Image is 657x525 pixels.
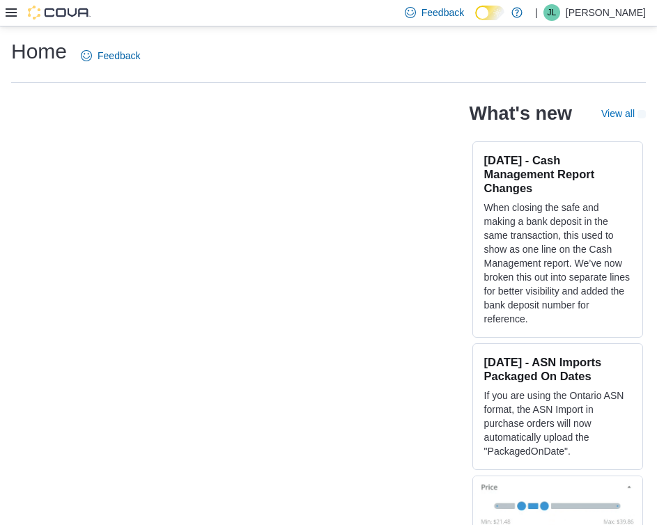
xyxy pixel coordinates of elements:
span: Feedback [422,6,464,19]
a: View allExternal link [601,108,646,119]
img: Cova [28,6,91,19]
p: When closing the safe and making a bank deposit in the same transaction, this used to show as one... [484,201,631,326]
a: Feedback [75,42,146,70]
h2: What's new [470,102,572,125]
input: Dark Mode [475,6,504,20]
h1: Home [11,38,67,65]
div: Jessi Loff [543,4,560,21]
p: | [535,4,538,21]
span: Dark Mode [475,20,476,21]
p: If you are using the Ontario ASN format, the ASN Import in purchase orders will now automatically... [484,389,631,458]
svg: External link [637,110,646,118]
h3: [DATE] - Cash Management Report Changes [484,153,631,195]
span: JL [548,4,557,21]
span: Feedback [98,49,140,63]
h3: [DATE] - ASN Imports Packaged On Dates [484,355,631,383]
p: [PERSON_NAME] [566,4,646,21]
